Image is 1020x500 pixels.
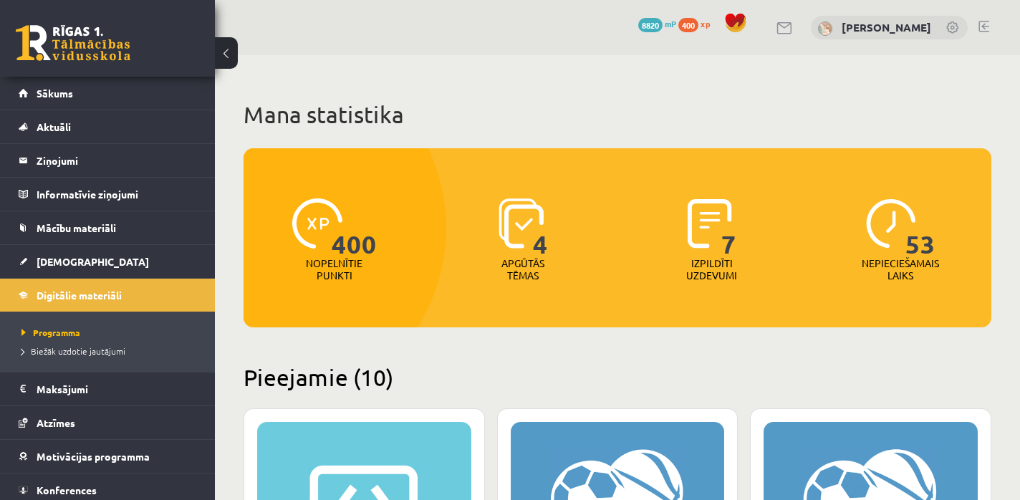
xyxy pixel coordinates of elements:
a: [DEMOGRAPHIC_DATA] [19,245,197,278]
span: Konferences [37,484,97,496]
p: Apgūtās tēmas [495,257,551,282]
h2: Pieejamie (10) [244,363,991,391]
legend: Maksājumi [37,372,197,405]
a: 400 xp [678,18,717,29]
img: icon-learned-topics-4a711ccc23c960034f471b6e78daf4a3bad4a20eaf4de84257b87e66633f6470.svg [499,198,544,249]
a: Ziņojumi [19,144,197,177]
span: Programma [21,327,80,338]
legend: Informatīvie ziņojumi [37,178,197,211]
a: Sākums [19,77,197,110]
a: 8820 mP [638,18,676,29]
p: Izpildīti uzdevumi [684,257,740,282]
a: Mācību materiāli [19,211,197,244]
legend: Ziņojumi [37,144,197,177]
span: 7 [721,198,736,257]
span: 4 [533,198,548,257]
a: Maksājumi [19,372,197,405]
span: 400 [678,18,698,32]
img: icon-completed-tasks-ad58ae20a441b2904462921112bc710f1caf180af7a3daa7317a5a94f2d26646.svg [688,198,732,249]
img: icon-clock-7be60019b62300814b6bd22b8e044499b485619524d84068768e800edab66f18.svg [866,198,916,249]
span: Motivācijas programma [37,450,150,463]
p: Nopelnītie punkti [306,257,362,282]
span: 8820 [638,18,663,32]
a: Digitālie materiāli [19,279,197,312]
span: Digitālie materiāli [37,289,122,302]
span: mP [665,18,676,29]
span: Sākums [37,87,73,100]
a: Motivācijas programma [19,440,197,473]
a: Rīgas 1. Tālmācības vidusskola [16,25,130,61]
h1: Mana statistika [244,100,991,129]
a: Biežāk uzdotie jautājumi [21,345,201,357]
a: [PERSON_NAME] [842,20,931,34]
span: Mācību materiāli [37,221,116,234]
a: Informatīvie ziņojumi [19,178,197,211]
span: Aktuāli [37,120,71,133]
img: icon-xp-0682a9bc20223a9ccc6f5883a126b849a74cddfe5390d2b41b4391c66f2066e7.svg [292,198,342,249]
a: Programma [21,326,201,339]
span: Atzīmes [37,416,75,429]
span: [DEMOGRAPHIC_DATA] [37,255,149,268]
span: xp [701,18,710,29]
img: Marta Laura Neļķe [818,21,832,36]
span: 400 [332,198,377,257]
span: Biežāk uzdotie jautājumi [21,345,125,357]
span: 53 [905,198,935,257]
p: Nepieciešamais laiks [862,257,939,282]
a: Aktuāli [19,110,197,143]
a: Atzīmes [19,406,197,439]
